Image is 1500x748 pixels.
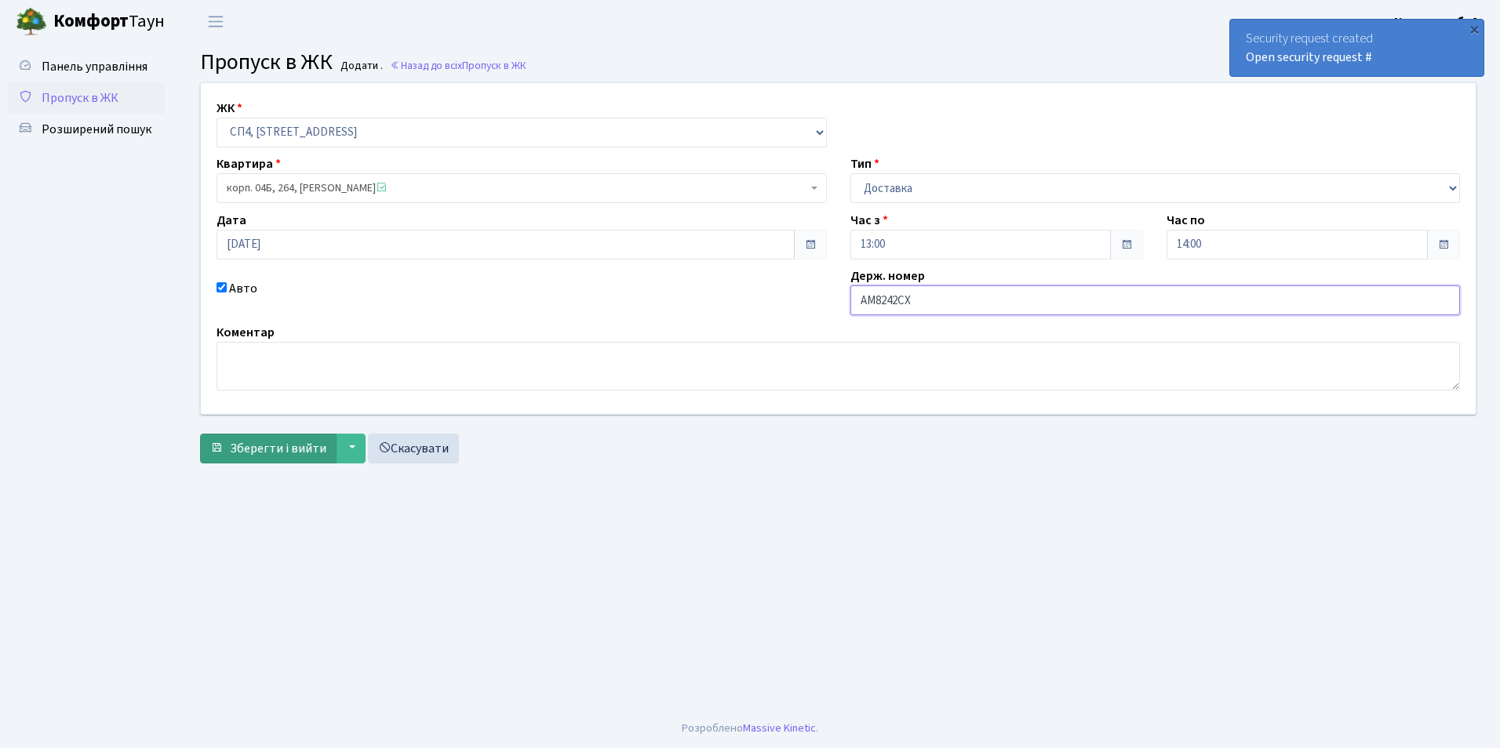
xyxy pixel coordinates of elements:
button: Зберегти і вийти [200,434,337,463]
label: Дата [217,211,246,230]
a: Консьєрж б. 4. [1394,13,1481,31]
a: Massive Kinetic [743,720,816,736]
a: Скасувати [368,434,459,463]
a: Назад до всіхПропуск в ЖК [390,58,526,73]
span: Пропуск в ЖК [200,46,333,78]
label: Тип [850,154,879,173]
div: × [1466,21,1482,37]
label: Авто [229,279,257,298]
span: Розширений пошук [42,121,151,138]
a: Пропуск в ЖК [8,82,165,114]
div: Розроблено . [682,720,818,737]
small: Додати . [337,60,383,73]
a: Open security request # [1246,49,1372,66]
span: Панель управління [42,58,147,75]
a: Панель управління [8,51,165,82]
span: корп. 04Б, 264, Артеменкова Олена Володимирівна <span class='la la-check-square text-success'></s... [217,173,827,203]
label: Час з [850,211,888,230]
label: Держ. номер [850,267,925,285]
div: Security request created [1230,20,1484,76]
img: logo.png [16,6,47,38]
button: Переключити навігацію [196,9,235,34]
span: Таун [53,9,165,35]
a: Розширений пошук [8,114,165,145]
label: Час по [1167,211,1205,230]
b: Комфорт [53,9,129,34]
label: ЖК [217,99,242,118]
span: Зберегти і вийти [230,440,326,457]
span: Пропуск в ЖК [42,89,118,107]
span: корп. 04Б, 264, Артеменкова Олена Володимирівна <span class='la la-check-square text-success'></s... [227,180,807,196]
span: Пропуск в ЖК [462,58,526,73]
input: АА1234АА [850,285,1461,315]
label: Квартира [217,154,281,173]
label: Коментар [217,323,275,342]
